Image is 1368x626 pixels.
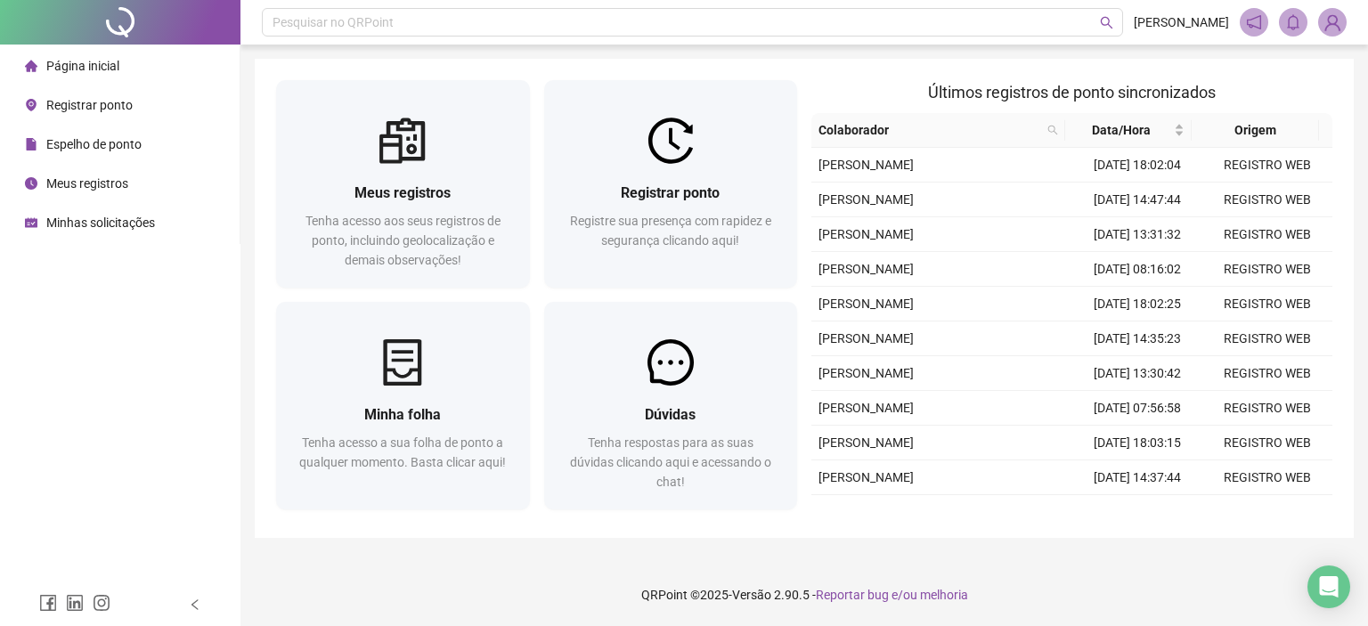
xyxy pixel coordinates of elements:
td: REGISTRO WEB [1202,183,1332,217]
span: Colaborador [818,120,1040,140]
span: linkedin [66,594,84,612]
span: Registre sua presença com rapidez e segurança clicando aqui! [570,214,771,248]
td: [DATE] 13:35:40 [1072,495,1202,530]
td: REGISTRO WEB [1202,426,1332,460]
td: REGISTRO WEB [1202,217,1332,252]
span: Espelho de ponto [46,137,142,151]
a: Minha folhaTenha acesso a sua folha de ponto a qualquer momento. Basta clicar aqui! [276,302,530,509]
span: Minha folha [364,406,441,423]
td: REGISTRO WEB [1202,495,1332,530]
td: [DATE] 18:03:15 [1072,426,1202,460]
span: facebook [39,594,57,612]
span: home [25,60,37,72]
span: [PERSON_NAME] [818,192,914,207]
span: [PERSON_NAME] [818,158,914,172]
a: Registrar pontoRegistre sua presença com rapidez e segurança clicando aqui! [544,80,798,288]
td: [DATE] 14:47:44 [1072,183,1202,217]
span: instagram [93,594,110,612]
td: REGISTRO WEB [1202,287,1332,321]
a: Meus registrosTenha acesso aos seus registros de ponto, incluindo geolocalização e demais observa... [276,80,530,288]
td: [DATE] 18:02:25 [1072,287,1202,321]
td: [DATE] 14:37:44 [1072,460,1202,495]
span: left [189,598,201,611]
td: REGISTRO WEB [1202,252,1332,287]
span: Versão [732,588,771,602]
span: notification [1246,14,1262,30]
span: Tenha acesso aos seus registros de ponto, incluindo geolocalização e demais observações! [305,214,501,267]
span: clock-circle [25,177,37,190]
span: Registrar ponto [46,98,133,112]
span: Minhas solicitações [46,215,155,230]
span: Últimos registros de ponto sincronizados [928,83,1216,102]
td: [DATE] 13:30:42 [1072,356,1202,391]
span: Meus registros [46,176,128,191]
span: [PERSON_NAME] [818,331,914,346]
span: Página inicial [46,59,119,73]
span: Tenha respostas para as suas dúvidas clicando aqui e acessando o chat! [570,435,771,489]
span: [PERSON_NAME] [818,366,914,380]
span: [PERSON_NAME] [818,297,914,311]
td: [DATE] 18:02:04 [1072,148,1202,183]
span: Dúvidas [645,406,696,423]
span: Tenha acesso a sua folha de ponto a qualquer momento. Basta clicar aqui! [299,435,506,469]
span: [PERSON_NAME] [818,435,914,450]
span: [PERSON_NAME] [818,262,914,276]
span: file [25,138,37,150]
span: [PERSON_NAME] [818,227,914,241]
td: [DATE] 14:35:23 [1072,321,1202,356]
td: REGISTRO WEB [1202,321,1332,356]
th: Data/Hora [1065,113,1192,148]
span: Data/Hora [1072,120,1170,140]
span: search [1047,125,1058,135]
span: [PERSON_NAME] [818,470,914,484]
span: environment [25,99,37,111]
span: search [1044,117,1062,143]
span: Registrar ponto [621,184,720,201]
span: [PERSON_NAME] [1134,12,1229,32]
span: [PERSON_NAME] [818,401,914,415]
span: schedule [25,216,37,229]
td: REGISTRO WEB [1202,356,1332,391]
td: [DATE] 13:31:32 [1072,217,1202,252]
span: search [1100,16,1113,29]
td: REGISTRO WEB [1202,391,1332,426]
footer: QRPoint © 2025 - 2.90.5 - [240,564,1368,626]
img: 89733 [1319,9,1346,36]
div: Open Intercom Messenger [1307,565,1350,608]
td: REGISTRO WEB [1202,460,1332,495]
td: [DATE] 07:56:58 [1072,391,1202,426]
span: Reportar bug e/ou melhoria [816,588,968,602]
th: Origem [1192,113,1318,148]
span: Meus registros [354,184,451,201]
td: [DATE] 08:16:02 [1072,252,1202,287]
td: REGISTRO WEB [1202,148,1332,183]
a: DúvidasTenha respostas para as suas dúvidas clicando aqui e acessando o chat! [544,302,798,509]
span: bell [1285,14,1301,30]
